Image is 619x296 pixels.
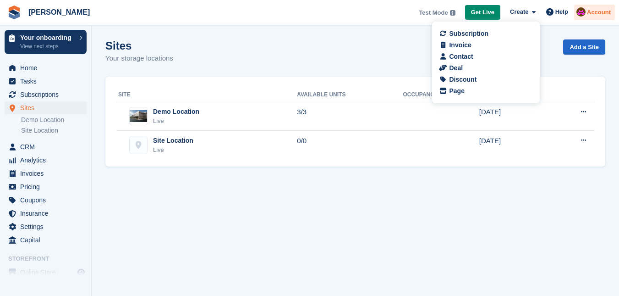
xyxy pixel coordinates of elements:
td: [DATE] [479,131,552,159]
img: Image of Demo Location site [130,110,147,122]
span: Analytics [20,154,75,167]
span: Subscriptions [20,88,75,101]
div: Contact [449,52,473,61]
span: Coupons [20,194,75,207]
span: Test Mode [419,8,448,17]
img: Paul Tericas [576,7,586,17]
p: Your storage locations [105,53,173,64]
span: Pricing [20,180,75,193]
a: Site Location [21,126,87,135]
td: 0/0 [297,131,403,159]
a: menu [5,167,87,180]
h1: Sites [105,39,173,52]
img: stora-icon-8386f47178a22dfd0bd8f6a31ec36ba5ce8667c1dd55bd0f319d3a0aa187defe.svg [7,6,21,19]
td: [DATE] [479,102,552,131]
div: Invoice [449,40,471,50]
a: menu [5,75,87,88]
p: Your onboarding [20,34,75,41]
td: 3/3 [297,102,403,131]
span: Storefront [8,254,91,263]
a: menu [5,220,87,233]
th: Available Units [297,88,403,102]
a: menu [5,154,87,167]
a: Your onboarding View next steps [5,30,87,54]
a: menu [5,180,87,193]
th: Occupancy [403,88,479,102]
a: Invoice [441,40,531,50]
a: Add a Site [563,39,605,55]
a: menu [5,194,87,207]
span: Invoices [20,167,75,180]
a: Deal [441,63,531,73]
div: Page [449,86,464,96]
span: CRM [20,140,75,153]
span: Help [555,7,568,17]
div: Demo Location [153,107,199,117]
a: menu [5,140,87,153]
a: Demo Location [21,116,87,124]
a: Page [441,86,531,96]
span: Create [510,7,528,17]
div: Subscription [449,29,488,39]
a: menu [5,88,87,101]
span: Settings [20,220,75,233]
a: menu [5,234,87,246]
span: Online Store [20,266,75,279]
span: Tasks [20,75,75,88]
a: Get Live [465,5,500,20]
div: Discount [449,75,477,84]
span: Account [587,8,611,17]
a: menu [5,61,87,74]
a: menu [5,266,87,279]
a: menu [5,207,87,220]
span: Sites [20,101,75,114]
div: Site Location [153,136,193,145]
span: Get Live [471,8,494,17]
a: Preview store [76,267,87,278]
div: Deal [449,63,463,73]
span: Capital [20,234,75,246]
th: Site [116,88,297,102]
a: Subscription [441,29,531,39]
div: Live [153,117,199,126]
a: [PERSON_NAME] [25,5,93,20]
div: Live [153,145,193,155]
span: Home [20,61,75,74]
img: Site Location site image placeholder [130,136,147,154]
a: Contact [441,52,531,61]
img: icon-info-grey-7440780725fd019a000dd9b08b2336e03edf1995a4989e88bcd33f0948082b44.svg [450,10,455,16]
span: Insurance [20,207,75,220]
p: View next steps [20,42,75,50]
a: menu [5,101,87,114]
a: Discount [441,75,531,84]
